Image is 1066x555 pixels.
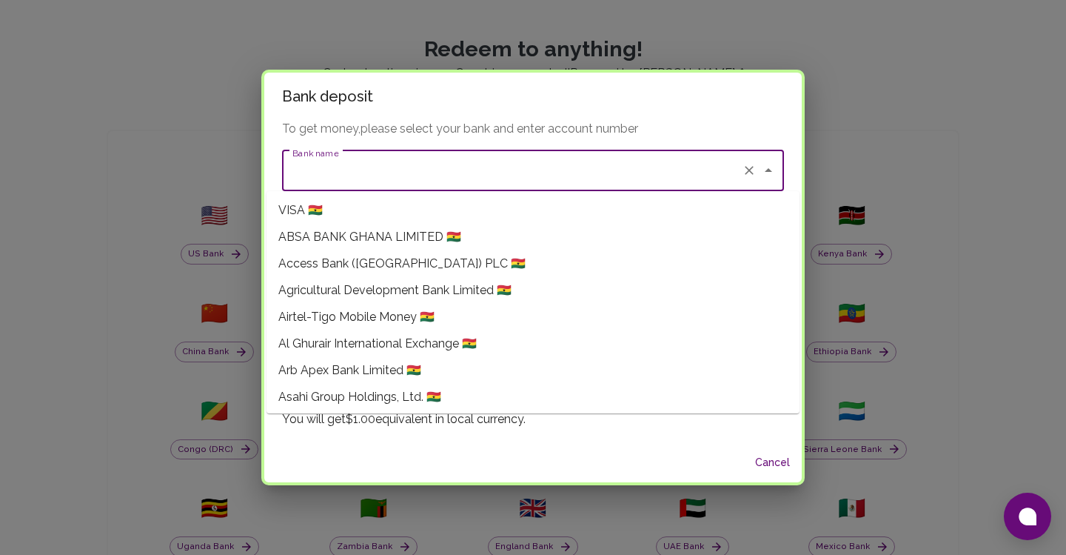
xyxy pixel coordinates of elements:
button: Cancel [748,449,796,476]
span: ABSA BANK GHANA LIMITED 🇬🇭 [278,228,461,246]
span: Arb Apex Bank Limited 🇬🇭 [278,362,421,379]
button: Open chat window [1004,493,1051,540]
span: Al Ghurair International Exchange 🇬🇭 [278,335,477,353]
p: You will get $1.00 equivalent in local currency. [282,411,784,428]
span: Access Bank ([GEOGRAPHIC_DATA]) PLC 🇬🇭 [278,255,526,273]
span: VISA 🇬🇭 [278,202,323,219]
h2: Bank deposit [264,73,802,120]
button: Clear [739,160,760,181]
p: To get money, please select your bank and enter account number [282,120,784,138]
span: Airtel-Tigo Mobile Money 🇬🇭 [278,308,435,326]
button: Close [758,160,779,181]
span: Asahi Group Holdings, Ltd. 🇬🇭 [278,388,441,406]
label: Bank name [292,147,338,159]
span: Agricultural Development Bank Limited 🇬🇭 [278,282,512,299]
